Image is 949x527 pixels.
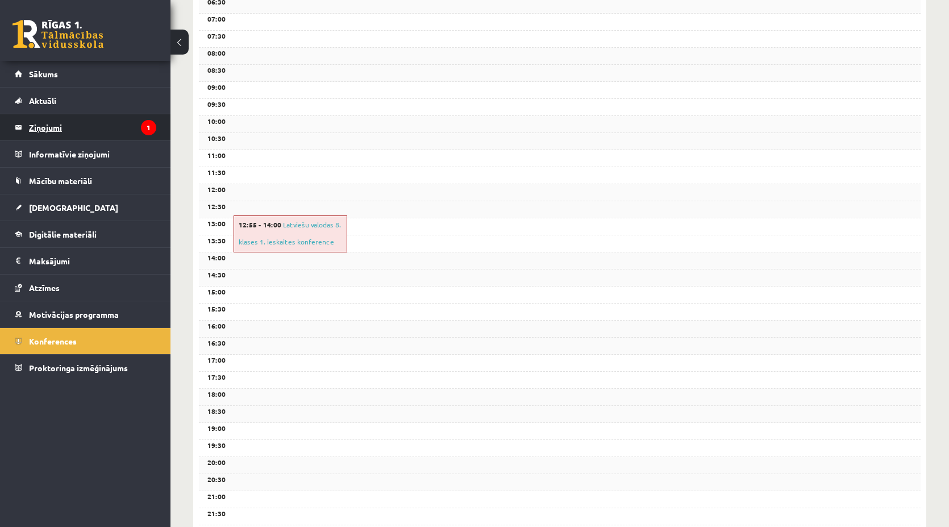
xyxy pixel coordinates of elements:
[29,202,118,213] span: [DEMOGRAPHIC_DATA]
[207,82,226,92] b: 09:00
[207,48,226,57] b: 08:00
[239,220,281,229] span: 12:55 - 14:00
[15,355,156,381] a: Proktoringa izmēģinājums
[15,88,156,114] a: Aktuāli
[207,475,226,484] b: 20:30
[15,168,156,194] a: Mācību materiāli
[207,253,226,262] b: 14:00
[29,141,156,167] legend: Informatīvie ziņojumi
[29,229,97,239] span: Digitālie materiāli
[13,20,103,48] a: Rīgas 1. Tālmācības vidusskola
[239,220,341,246] a: Latviešu valodas 8. klases 1. ieskaites konference
[29,309,119,319] span: Motivācijas programma
[207,117,226,126] b: 10:00
[15,61,156,87] a: Sākums
[29,283,60,293] span: Atzīmes
[15,194,156,221] a: [DEMOGRAPHIC_DATA]
[207,372,226,381] b: 17:30
[207,185,226,194] b: 12:00
[207,270,226,279] b: 14:30
[207,406,226,416] b: 18:30
[207,99,226,109] b: 09:30
[15,114,156,140] a: Ziņojumi1
[29,96,56,106] span: Aktuāli
[207,509,226,518] b: 21:30
[29,336,77,346] span: Konferences
[207,441,226,450] b: 19:30
[15,301,156,327] a: Motivācijas programma
[207,287,226,296] b: 15:00
[207,14,226,23] b: 07:00
[29,363,128,373] span: Proktoringa izmēģinājums
[207,151,226,160] b: 11:00
[207,202,226,211] b: 12:30
[207,65,226,74] b: 08:30
[207,168,226,177] b: 11:30
[207,219,226,228] b: 13:00
[207,458,226,467] b: 20:00
[207,236,226,245] b: 13:30
[207,338,226,347] b: 16:30
[207,492,226,501] b: 21:00
[29,176,92,186] span: Mācību materiāli
[29,248,156,274] legend: Maksājumi
[141,120,156,135] i: 1
[15,141,156,167] a: Informatīvie ziņojumi
[207,31,226,40] b: 07:30
[15,328,156,354] a: Konferences
[15,248,156,274] a: Maksājumi
[207,134,226,143] b: 10:30
[15,221,156,247] a: Digitālie materiāli
[15,275,156,301] a: Atzīmes
[207,424,226,433] b: 19:00
[207,304,226,313] b: 15:30
[29,114,156,140] legend: Ziņojumi
[29,69,58,79] span: Sākums
[207,389,226,399] b: 18:00
[207,321,226,330] b: 16:00
[207,355,226,364] b: 17:00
